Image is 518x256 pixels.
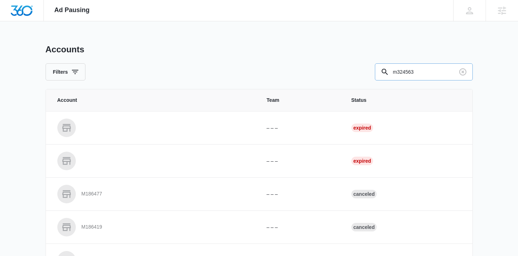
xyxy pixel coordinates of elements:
[351,124,373,132] div: Expired
[267,124,334,132] p: – – –
[267,224,334,231] p: – – –
[351,96,461,104] span: Status
[46,44,84,55] h1: Accounts
[267,190,334,198] p: – – –
[54,6,90,14] span: Ad Pausing
[57,96,250,104] span: Account
[46,63,85,80] button: Filters
[351,223,377,231] div: Canceled
[267,157,334,165] p: – – –
[457,66,469,78] button: Clear
[57,185,250,203] a: M186477
[375,63,473,80] input: Search By Account Number
[351,190,377,198] div: Canceled
[82,224,102,231] p: M186419
[57,218,250,236] a: M186419
[351,157,373,165] div: Expired
[82,190,102,198] p: M186477
[267,96,334,104] span: Team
